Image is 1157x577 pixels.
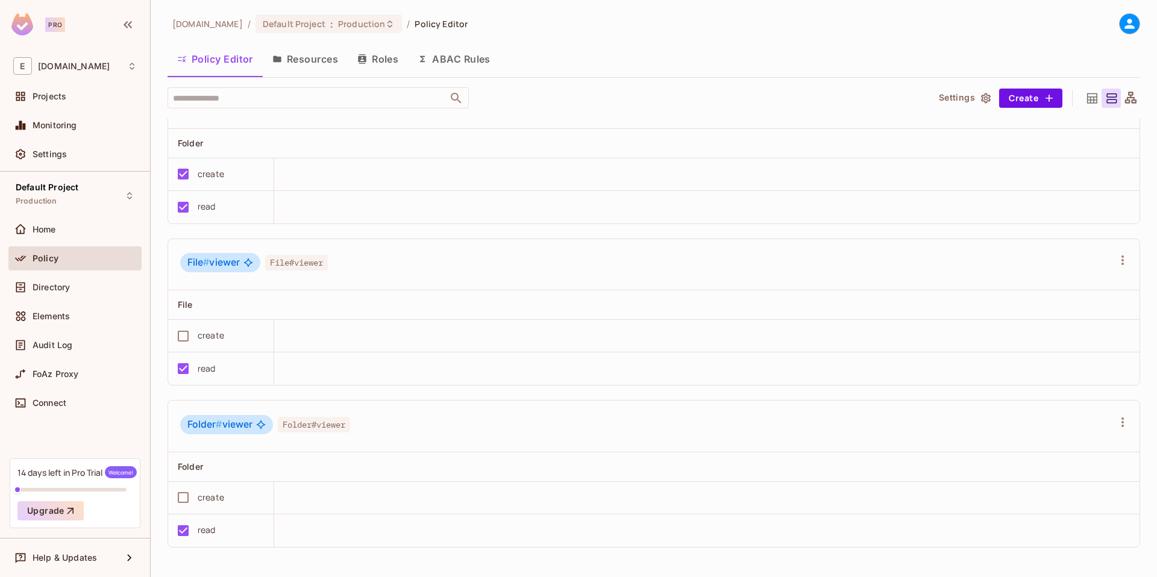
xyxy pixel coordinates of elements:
[187,257,209,268] span: File
[168,44,263,74] button: Policy Editor
[198,491,224,504] div: create
[33,120,77,130] span: Monitoring
[198,167,224,181] div: create
[187,419,222,430] span: Folder
[187,419,252,431] span: viewer
[265,255,328,270] span: File#viewer
[33,149,67,159] span: Settings
[17,501,84,520] button: Upgrade
[33,311,70,321] span: Elements
[16,182,78,192] span: Default Project
[105,466,137,478] span: Welcome!
[33,92,66,101] span: Projects
[13,57,32,75] span: E
[338,18,385,30] span: Production
[33,553,97,563] span: Help & Updates
[16,196,57,206] span: Production
[45,17,65,32] div: Pro
[33,282,70,292] span: Directory
[999,89,1062,108] button: Create
[198,200,216,213] div: read
[38,61,110,71] span: Workspace: example.com
[11,13,33,36] img: SReyMgAAAABJRU5ErkJggg==
[178,299,193,310] span: File
[934,89,994,108] button: Settings
[203,257,209,268] span: #
[408,44,500,74] button: ABAC Rules
[17,466,137,478] div: 14 days left in Pro Trial
[248,18,251,30] li: /
[216,419,222,430] span: #
[198,362,216,375] div: read
[278,417,350,432] span: Folder#viewer
[263,44,348,74] button: Resources
[172,18,243,30] span: the active workspace
[263,18,325,30] span: Default Project
[33,340,72,350] span: Audit Log
[187,257,240,269] span: viewer
[348,44,408,74] button: Roles
[33,225,56,234] span: Home
[330,19,334,29] span: :
[33,398,66,408] span: Connect
[178,138,203,148] span: Folder
[198,329,224,342] div: create
[33,254,58,263] span: Policy
[407,18,410,30] li: /
[415,18,468,30] span: Policy Editor
[33,369,79,379] span: FoAz Proxy
[448,90,465,107] button: Open
[178,461,203,472] span: Folder
[198,523,216,537] div: read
